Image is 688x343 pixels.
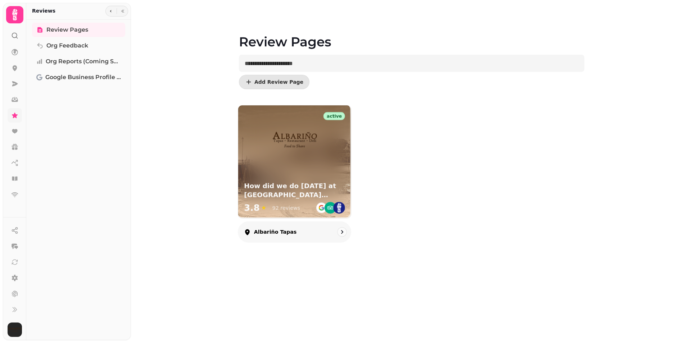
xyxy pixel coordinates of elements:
[254,79,303,84] span: Add Review Page
[26,20,131,340] nav: Tabs
[32,70,125,84] a: Google Business Profile (Beta)
[239,17,584,49] h1: Review Pages
[325,202,336,214] img: ta-emblem@2x.png
[8,323,22,337] img: User avatar
[46,26,88,34] span: Review Pages
[32,38,125,53] a: Org Feedback
[333,202,345,214] img: st.png
[339,228,346,235] svg: go to
[261,203,267,212] span: ★
[271,117,318,164] img: How did we do today at Albariño tapas?
[32,7,55,14] h2: Reviews
[6,323,23,337] button: User avatar
[45,73,121,82] span: Google Business Profile (Beta)
[323,112,345,120] div: active
[239,75,309,89] button: Add Review Page
[244,182,345,200] h3: How did we do [DATE] at [GEOGRAPHIC_DATA] tapas?
[272,204,300,211] div: 92 reviews
[254,228,297,235] p: Albariño Tapas
[46,41,88,50] span: Org Feedback
[238,105,352,243] a: Albariño TapasactiveHow did we do today at Albariño tapas?How did we do [DATE] at [GEOGRAPHIC_DAT...
[316,202,327,214] img: go-emblem@2x.png
[32,54,125,69] a: Org Reports (coming soon)
[46,57,121,66] span: Org Reports (coming soon)
[32,23,125,37] a: Review Pages
[244,202,259,214] span: 3.8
